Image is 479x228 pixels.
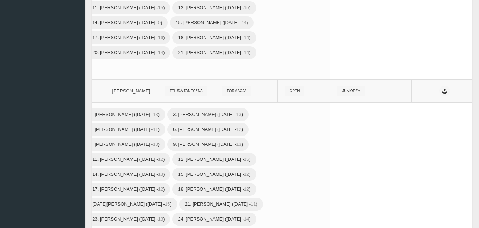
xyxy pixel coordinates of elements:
span: 14 [244,50,249,55]
span: 14. [PERSON_NAME] ([DATE] - ) [87,16,168,29]
span: 24. [PERSON_NAME] ([DATE] - ) [172,213,256,226]
span: 11. [PERSON_NAME] ([DATE] - ) [87,153,170,166]
span: 18. [PERSON_NAME] ([DATE] - ) [172,31,256,44]
span: 14 [158,50,163,55]
span: 12 [244,186,249,192]
span: 12 [158,157,163,162]
span: 0 [158,20,161,25]
span: 11 [251,201,256,207]
span: 13 [153,112,158,117]
span: 16 [158,35,163,40]
span: 13 [158,216,163,222]
span: 11 [153,127,158,132]
span: 12. [PERSON_NAME] ([DATE] - ) [172,1,256,14]
span: 11. [PERSON_NAME] ([DATE] - ) [87,1,170,14]
span: 15 [244,157,249,162]
span: 13 [236,112,241,117]
span: 17. [PERSON_NAME] ([DATE] - ) [87,31,170,44]
td: [PERSON_NAME] [105,79,157,102]
span: Etiuda Taneczna [165,86,207,96]
span: 21. [PERSON_NAME] ([DATE] - ) [172,46,256,59]
span: 13 [236,142,241,147]
span: Open [285,86,305,96]
span: 2. [PERSON_NAME] ([DATE] - ) [84,108,165,121]
span: Formacja [222,86,251,96]
span: 12 [236,127,241,132]
span: 15. [PERSON_NAME] ([DATE] - ) [170,16,254,29]
span: 13 [153,142,158,147]
span: 12 [158,186,163,192]
span: 23. [PERSON_NAME] ([DATE] - ) [87,213,170,226]
span: 14 [244,216,249,222]
span: Juniorzy [337,86,365,96]
span: [DATE][PERSON_NAME] ([DATE] - ) [87,198,177,211]
span: 14. [PERSON_NAME] ([DATE] - ) [87,168,170,181]
span: 18. [PERSON_NAME] ([DATE] - ) [172,183,256,196]
span: 14 [244,35,249,40]
span: 5. [PERSON_NAME] ([DATE] - ) [84,123,165,136]
span: 21. [PERSON_NAME] ([DATE] - ) [179,198,263,211]
span: 15 [244,5,249,10]
span: 8. [PERSON_NAME] ([DATE] - ) [84,138,165,151]
span: 12. [PERSON_NAME] ([DATE] - ) [172,153,256,166]
span: 13 [158,171,163,177]
span: 14 [241,20,246,25]
span: 17. [PERSON_NAME] ([DATE] - ) [87,183,170,196]
span: 15 [158,5,163,10]
span: 3. [PERSON_NAME] ([DATE] - ) [167,108,249,121]
span: 15 [165,201,170,207]
span: 9. [PERSON_NAME] ([DATE] - ) [167,138,249,151]
span: 15. [PERSON_NAME] ([DATE] - ) [172,168,256,181]
span: 20. [PERSON_NAME] ([DATE] - ) [87,46,170,59]
span: 12 [244,171,249,177]
span: 6. [PERSON_NAME] ([DATE] - ) [167,123,249,136]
